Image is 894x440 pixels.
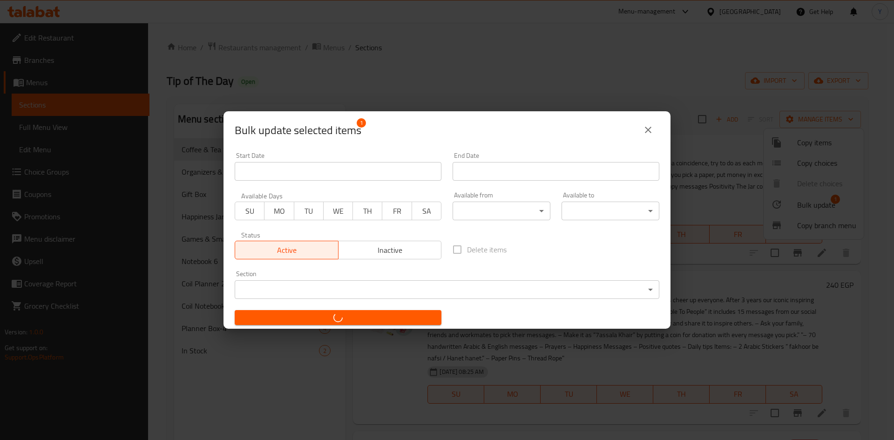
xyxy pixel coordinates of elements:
button: TH [352,202,382,220]
button: close [637,119,659,141]
span: WE [327,204,349,218]
button: Active [235,241,339,259]
button: SA [412,202,441,220]
button: WE [323,202,353,220]
div: ​ [453,202,550,220]
span: Inactive [342,244,438,257]
span: MO [268,204,290,218]
span: Active [239,244,335,257]
button: FR [382,202,412,220]
button: MO [264,202,294,220]
span: Selected items count [235,123,361,138]
span: TU [298,204,320,218]
button: Inactive [338,241,442,259]
button: TU [294,202,324,220]
span: TH [357,204,379,218]
div: ​ [562,202,659,220]
button: SU [235,202,264,220]
span: SU [239,204,261,218]
span: 1 [357,118,366,128]
span: SA [416,204,438,218]
span: FR [386,204,408,218]
span: Delete items [467,244,507,255]
div: ​ [235,280,659,299]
